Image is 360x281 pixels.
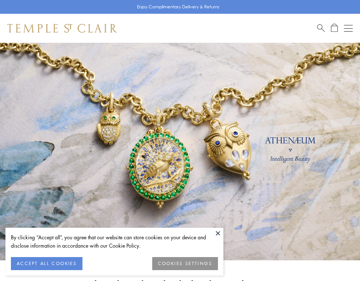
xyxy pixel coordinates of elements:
a: Search [317,24,325,33]
button: Open navigation [344,24,353,33]
button: COOKIES SETTINGS [152,257,218,270]
a: Open Shopping Bag [331,24,338,33]
button: ACCEPT ALL COOKIES [11,257,82,270]
img: Temple St. Clair [7,24,117,33]
iframe: Gorgias live chat messenger [327,251,353,274]
p: Enjoy Complimentary Delivery & Returns [137,3,219,11]
div: By clicking “Accept all”, you agree that our website can store cookies on your device and disclos... [11,233,218,250]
